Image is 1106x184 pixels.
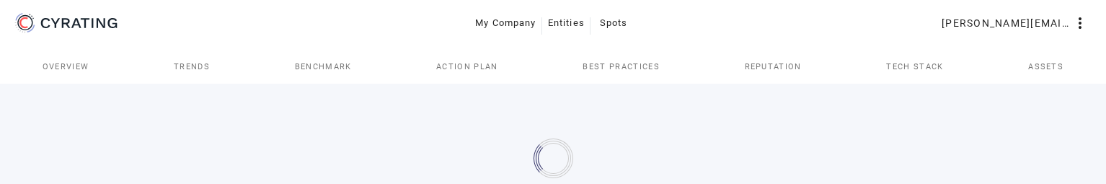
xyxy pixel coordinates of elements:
span: Benchmark [295,63,352,71]
span: [PERSON_NAME][EMAIL_ADDRESS][DOMAIN_NAME] [942,12,1071,35]
span: Entities [548,12,585,35]
mat-icon: more_vert [1071,14,1089,32]
button: [PERSON_NAME][EMAIL_ADDRESS][DOMAIN_NAME] [936,10,1094,36]
span: Tech Stack [886,63,943,71]
button: Entities [542,10,590,36]
span: Overview [43,63,89,71]
span: Action Plan [436,63,498,71]
g: CYRATING [41,18,118,28]
button: Spots [590,10,637,36]
button: My Company [469,10,542,36]
span: Reputation [745,63,802,71]
span: Best practices [583,63,659,71]
span: Spots [600,12,628,35]
span: Trends [174,63,210,71]
span: Assets [1028,63,1063,71]
span: My Company [475,12,536,35]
